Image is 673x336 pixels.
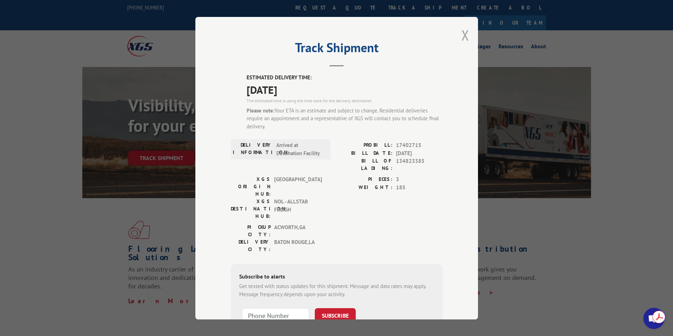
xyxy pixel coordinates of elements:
[239,282,434,298] div: Get texted with status updates for this shipment. Message and data rates may apply. Message frequ...
[247,106,443,130] div: Your ETA is an estimate and subject to change. Residential deliveries require an appointment and ...
[239,272,434,282] div: Subscribe to alerts
[231,238,271,253] label: DELIVERY CITY:
[337,183,392,191] label: WEIGHT:
[396,176,443,184] span: 3
[247,81,443,97] span: [DATE]
[247,97,443,104] div: The estimated time is using the time zone for the delivery destination.
[337,157,392,172] label: BILL OF LADING:
[274,176,322,198] span: [GEOGRAPHIC_DATA]
[396,141,443,149] span: 17402715
[337,149,392,157] label: BILL DATE:
[231,224,271,238] label: PICKUP CITY:
[231,176,271,198] label: XGS ORIGIN HUB:
[242,308,309,323] input: Phone Number
[396,157,443,172] span: 134823385
[396,149,443,157] span: [DATE]
[274,198,322,220] span: NOL - ALLSTAR FREIGH
[337,176,392,184] label: PIECES:
[231,43,443,56] h2: Track Shipment
[276,141,324,157] span: Arrived at Destination Facility
[461,26,469,44] button: Close modal
[337,141,392,149] label: PROBILL:
[233,141,273,157] label: DELIVERY INFORMATION:
[231,198,271,220] label: XGS DESTINATION HUB:
[247,107,274,114] strong: Please note:
[396,183,443,191] span: 185
[274,238,322,253] span: BATON ROUGE , LA
[247,74,443,82] label: ESTIMATED DELIVERY TIME:
[643,308,665,329] div: Open chat
[315,308,356,323] button: SUBSCRIBE
[274,224,322,238] span: ACWORTH , GA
